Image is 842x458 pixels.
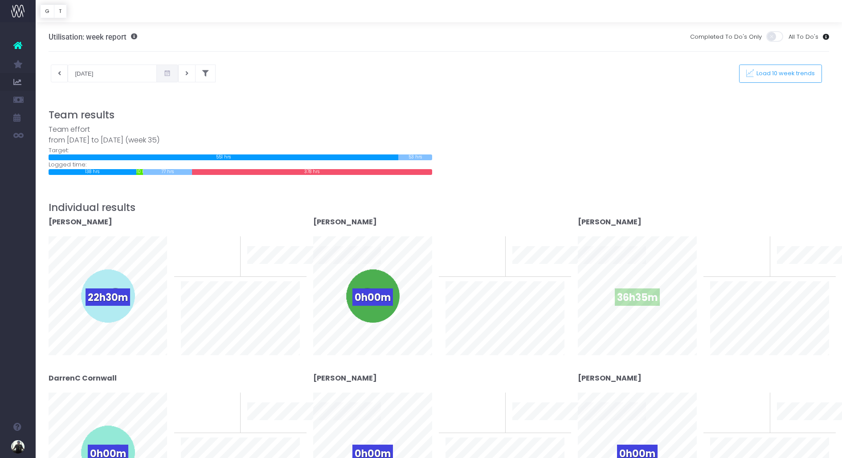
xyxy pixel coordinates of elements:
[192,169,432,175] div: 378 hrs
[748,393,763,407] span: 0%
[86,288,130,306] span: 22h30m
[247,423,287,432] span: 10 week trend
[219,393,233,407] span: 0%
[313,217,377,227] strong: [PERSON_NAME]
[40,4,54,18] button: G
[49,32,137,41] h3: Utilisation: week report
[710,245,747,254] span: To last week
[219,236,233,251] span: 0%
[181,245,217,254] span: To last week
[49,373,117,383] strong: DarrenC Cornwall
[49,124,432,146] div: Team effort from [DATE] to [DATE] (week 35)
[49,169,136,175] div: 138 hrs
[143,169,192,175] div: 77 hrs
[49,217,112,227] strong: [PERSON_NAME]
[42,124,439,175] div: Target: Logged time:
[40,4,67,18] div: Vertical button group
[512,266,552,275] span: 10 week trend
[398,154,432,160] div: 53 hrs
[578,373,642,383] strong: [PERSON_NAME]
[777,266,817,275] span: 10 week trend
[512,423,552,432] span: 10 week trend
[748,236,763,251] span: 0%
[136,169,143,175] div: 10 hrs
[615,288,660,306] span: 36h35m
[11,440,25,454] img: images/default_profile_image.png
[313,373,377,383] strong: [PERSON_NAME]
[484,393,499,407] span: 0%
[578,217,642,227] strong: [PERSON_NAME]
[690,32,762,41] span: Completed To Do's Only
[446,245,482,254] span: To last week
[49,154,399,160] div: 551 hrs
[739,65,822,83] button: Load 10 week trends
[789,32,818,41] span: All To Do's
[777,423,817,432] span: 10 week trend
[484,236,499,251] span: 0%
[352,288,393,306] span: 0h00m
[710,401,747,410] span: To last week
[49,202,830,214] h3: Individual results
[54,4,67,18] button: T
[181,401,217,410] span: To last week
[247,266,287,275] span: 10 week trend
[754,70,815,77] span: Load 10 week trends
[49,109,830,121] h3: Team results
[446,401,482,410] span: To last week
